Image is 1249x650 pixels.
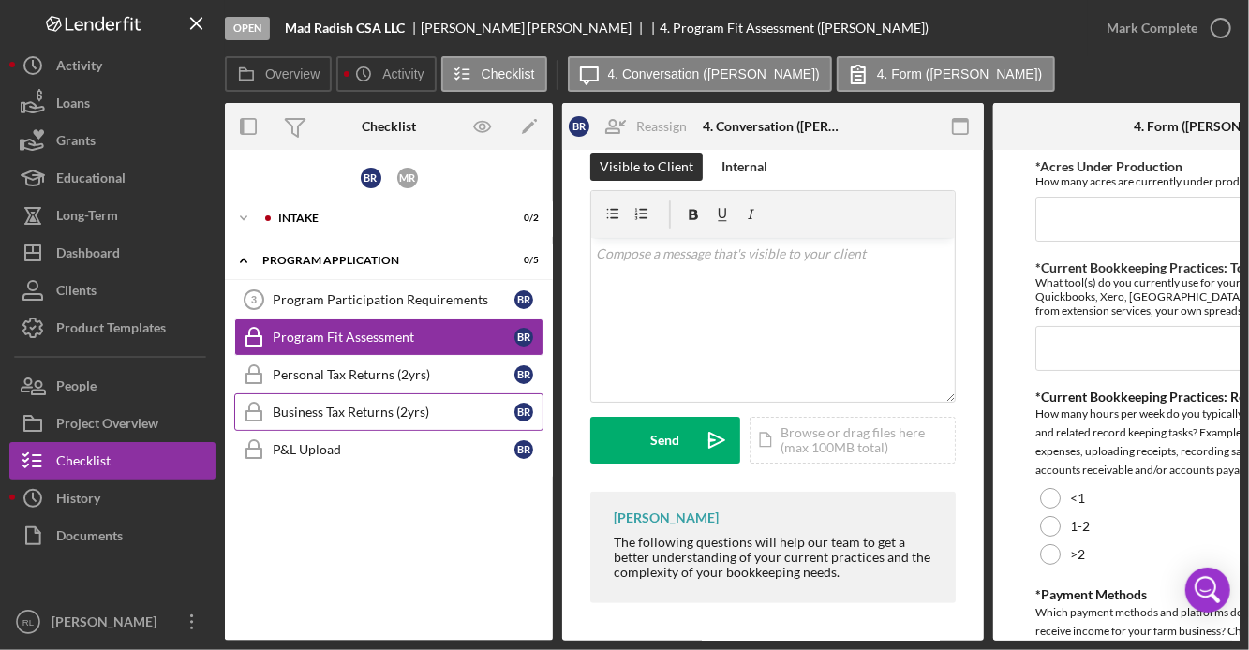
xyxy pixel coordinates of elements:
button: Clients [9,272,216,309]
label: 1-2 [1070,519,1090,534]
label: 4. Conversation ([PERSON_NAME]) [608,66,820,81]
div: Business Tax Returns (2yrs) [273,405,514,420]
a: Business Tax Returns (2yrs)BR [234,393,543,431]
button: Checklist [441,56,547,92]
div: P&L Upload [273,442,514,457]
button: People [9,367,216,405]
div: B R [514,290,533,309]
div: 0 / 2 [505,213,539,224]
div: Product Templates [56,309,166,351]
div: Checklist [56,442,111,484]
label: <1 [1070,491,1085,506]
button: RL[PERSON_NAME] [9,603,216,641]
button: History [9,480,216,517]
div: Documents [56,517,123,559]
div: Visible to Client [600,153,693,181]
div: Mark Complete [1107,9,1197,47]
div: B R [361,168,381,188]
div: Long-Term [56,197,118,239]
a: Program Fit AssessmentBR [234,318,543,356]
div: [PERSON_NAME] [614,510,719,525]
button: 4. Conversation ([PERSON_NAME]) [568,56,832,92]
div: B R [514,365,533,384]
div: [PERSON_NAME] [PERSON_NAME] [421,21,647,36]
div: Dashboard [56,234,120,276]
div: Intake [278,213,492,224]
a: P&L UploadBR [234,431,543,468]
div: History [56,480,100,522]
button: Visible to Client [590,153,703,181]
label: Checklist [482,66,535,81]
button: Send [590,417,740,464]
button: Internal [712,153,777,181]
div: B R [514,403,533,421]
div: Loans [56,84,90,126]
div: Clients [56,272,97,314]
text: RL [22,617,35,628]
tspan: 3 [251,294,257,305]
div: Send [651,417,680,464]
div: Project Overview [56,405,158,447]
button: Long-Term [9,197,216,234]
a: Personal Tax Returns (2yrs)BR [234,356,543,393]
button: Product Templates [9,309,216,347]
div: Open [225,17,270,40]
div: Personal Tax Returns (2yrs) [273,367,514,382]
div: 4. Program Fit Assessment ([PERSON_NAME]) [660,21,929,36]
div: Internal [721,153,767,181]
div: Educational [56,159,126,201]
label: >2 [1070,547,1085,562]
div: Activity [56,47,102,89]
div: Open Intercom Messenger [1185,568,1230,613]
label: Overview [265,66,320,81]
button: Activity [9,47,216,84]
button: Educational [9,159,216,197]
div: Reassign [636,108,687,145]
button: Grants [9,122,216,159]
div: Program Participation Requirements [273,292,514,307]
div: Checklist [362,119,416,134]
button: Dashboard [9,234,216,272]
div: B R [514,440,533,459]
button: Documents [9,517,216,554]
label: 4. Form ([PERSON_NAME]) [877,66,1043,81]
div: Program Application [262,255,492,266]
div: B R [569,116,589,137]
label: Activity [382,66,424,81]
div: 0 / 5 [505,255,539,266]
div: Grants [56,122,96,164]
button: Checklist [9,442,216,480]
b: Mad Radish CSA LLC [285,21,405,36]
div: The following questions will help our team to get a better understanding of your current practice... [614,535,937,580]
div: 4. Conversation ([PERSON_NAME]) [703,119,843,134]
div: M R [397,168,418,188]
label: *Acres Under Production [1035,158,1182,174]
div: Program Fit Assessment [273,330,514,345]
button: Overview [225,56,332,92]
a: 3Program Participation RequirementsBR [234,281,543,318]
div: [PERSON_NAME] [47,603,169,645]
div: B R [514,328,533,347]
div: People [56,367,97,409]
button: Project Overview [9,405,216,442]
button: Activity [336,56,436,92]
button: 4. Form ([PERSON_NAME]) [837,56,1055,92]
button: BRReassign [559,108,706,145]
button: Mark Complete [1088,9,1240,47]
button: Loans [9,84,216,122]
